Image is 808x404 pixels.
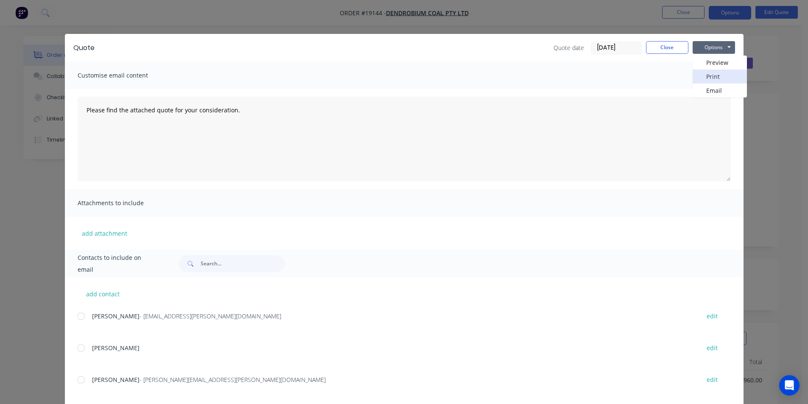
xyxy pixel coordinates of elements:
span: [PERSON_NAME] [92,376,140,384]
button: add attachment [78,227,131,240]
span: - [PERSON_NAME][EMAIL_ADDRESS][PERSON_NAME][DOMAIN_NAME] [140,376,326,384]
textarea: Please find the attached quote for your consideration. [78,97,731,181]
button: Email [693,84,747,98]
span: [PERSON_NAME] [92,312,140,320]
button: add contact [78,287,129,300]
button: Preview [693,56,747,70]
span: Attachments to include [78,197,171,209]
button: Options [693,41,735,54]
span: [PERSON_NAME] [92,344,140,352]
button: edit [702,374,723,385]
span: Customise email content [78,70,171,81]
div: Quote [73,43,95,53]
div: Open Intercom Messenger [779,375,800,396]
button: Print [693,70,747,84]
button: edit [702,342,723,354]
span: Contacts to include on email [78,252,158,276]
span: Quote date [554,43,584,52]
input: Search... [201,255,285,272]
button: edit [702,310,723,322]
button: Close [646,41,688,54]
span: - [EMAIL_ADDRESS][PERSON_NAME][DOMAIN_NAME] [140,312,281,320]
